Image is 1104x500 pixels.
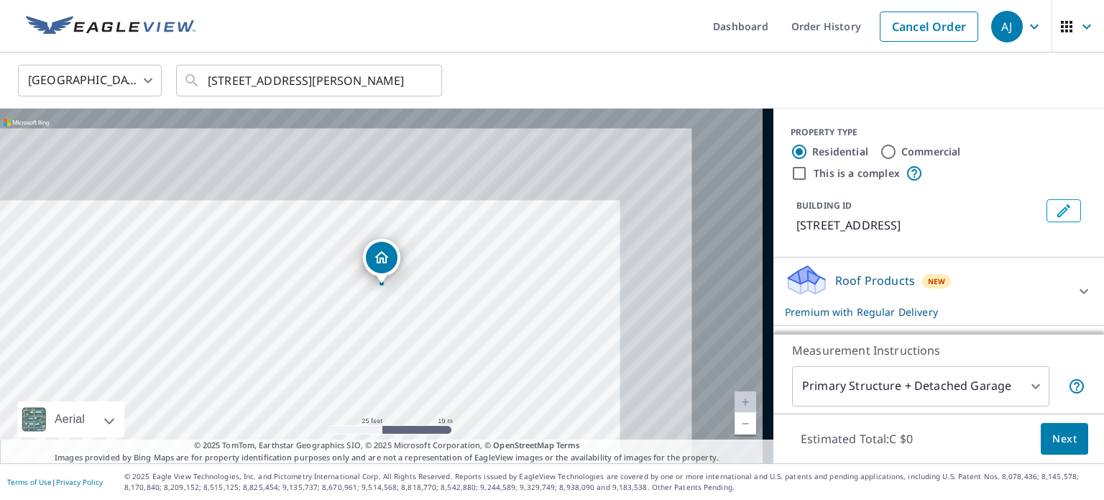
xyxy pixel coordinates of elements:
p: Estimated Total: C $0 [789,423,924,455]
p: [STREET_ADDRESS] [796,217,1041,234]
button: Next [1041,423,1088,455]
div: Roof ProductsNewPremium with Regular Delivery [785,263,1092,319]
p: | [7,478,103,486]
a: Privacy Policy [56,477,103,487]
a: Terms [556,440,580,450]
label: Residential [812,145,868,159]
a: Cancel Order [880,12,978,42]
a: Terms of Use [7,477,52,487]
p: BUILDING ID [796,199,852,212]
p: Premium with Regular Delivery [785,304,1067,319]
div: Aerial [50,401,89,437]
div: Dropped pin, building 1, Residential property, 11 HOSPITAL ST MINTO NB E4B3C9 [363,239,400,283]
button: Edit building 1 [1046,199,1081,222]
p: Measurement Instructions [792,342,1085,359]
div: Aerial [17,401,124,437]
div: AJ [991,11,1023,42]
span: New [928,276,946,287]
div: PROPERTY TYPE [791,126,1087,139]
span: Your report will include the primary structure and a detached garage if one exists. [1068,378,1085,395]
span: © 2025 TomTom, Earthstar Geographics SIO, © 2025 Microsoft Corporation, © [194,440,580,452]
img: EV Logo [26,16,195,37]
p: Roof Products [835,272,915,289]
span: Next [1052,430,1077,448]
div: Primary Structure + Detached Garage [792,366,1049,406]
label: Commercial [901,145,961,159]
a: Current Level 20, Zoom Out [735,413,756,435]
label: This is a complex [814,166,900,181]
div: [GEOGRAPHIC_DATA] [18,60,162,101]
a: OpenStreetMap [493,440,553,450]
p: © 2025 Eagle View Technologies, Inc. and Pictometry International Corp. All Rights Reserved. Repo... [124,471,1097,493]
a: Current Level 20, Zoom In Disabled [735,391,756,413]
input: Search by address or latitude-longitude [208,60,413,101]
